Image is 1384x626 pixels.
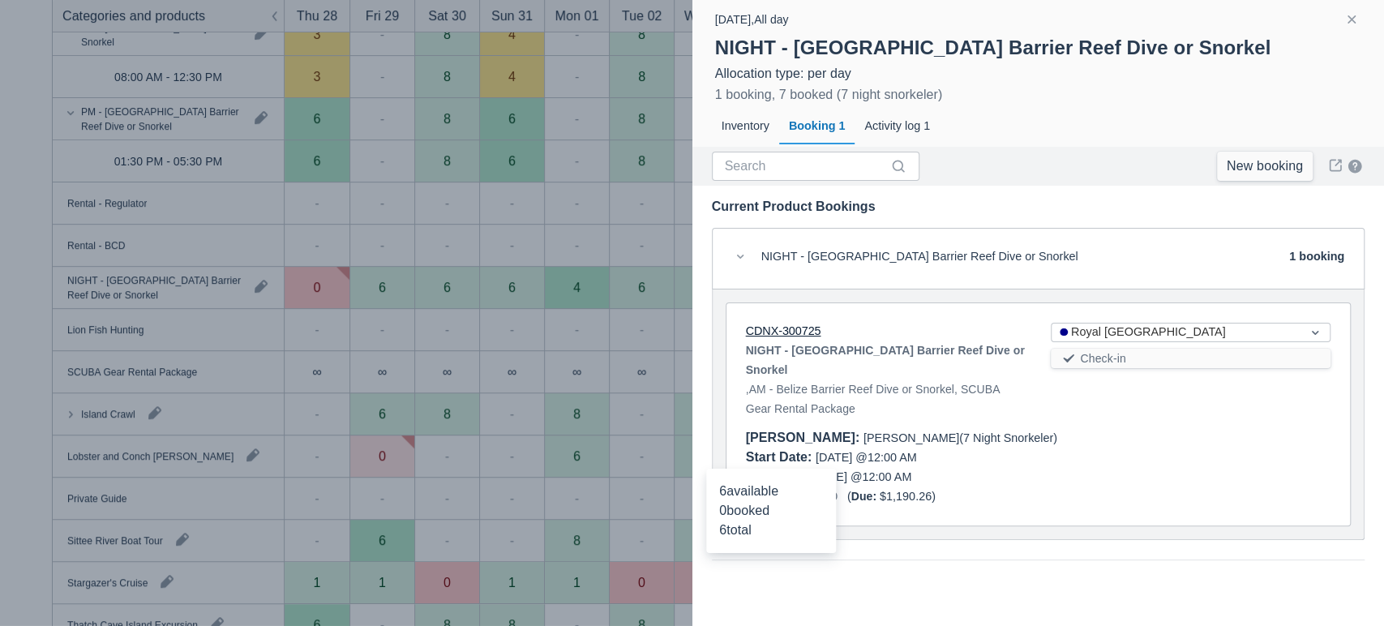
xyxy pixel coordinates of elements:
div: Current Product Bookings [712,199,1365,215]
div: [PERSON_NAME] : [746,431,863,444]
span: 6 [719,523,726,537]
span: Dropdown icon [1307,324,1323,341]
div: total [719,521,823,540]
span: 0 [719,504,726,517]
div: Booking 1 [779,108,855,145]
div: Royal [GEOGRAPHIC_DATA] [1060,324,1292,341]
div: , AM - Belize Barrier Reef Dive or Snorkel, SCUBA Gear Rental Package [746,341,1026,418]
span: ( $1,190.26 ) [847,490,936,503]
div: 1 booking [1289,248,1344,270]
a: CDNX-300725 [746,324,821,337]
div: Inventory [712,108,779,145]
div: Due: [851,490,880,503]
div: [DATE] @ 12:00 AM [746,448,1026,467]
div: [DATE] , All day [715,10,789,29]
strong: NIGHT - [GEOGRAPHIC_DATA] Barrier Reef Dive or Snorkel [715,36,1271,58]
button: Check-in [1051,349,1330,368]
input: Search [725,152,887,181]
div: NIGHT - [GEOGRAPHIC_DATA] Barrier Reef Dive or Snorkel [761,248,1078,270]
div: [DATE] @ 12:00 AM [746,467,1026,487]
span: 6 [719,484,726,498]
div: booked [719,501,823,521]
a: New booking [1217,152,1313,181]
strong: NIGHT - [GEOGRAPHIC_DATA] Barrier Reef Dive or Snorkel [746,341,1026,379]
div: available [719,482,823,501]
div: Start Date : [746,450,816,464]
div: 1 booking, 7 booked (7 night snorkeler) [715,85,943,105]
div: $0.00 [746,487,1331,506]
div: Allocation type: per day [715,66,1362,82]
div: [PERSON_NAME] (7 Night Snorkeler) [746,428,1331,448]
div: Activity log 1 [855,108,940,145]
